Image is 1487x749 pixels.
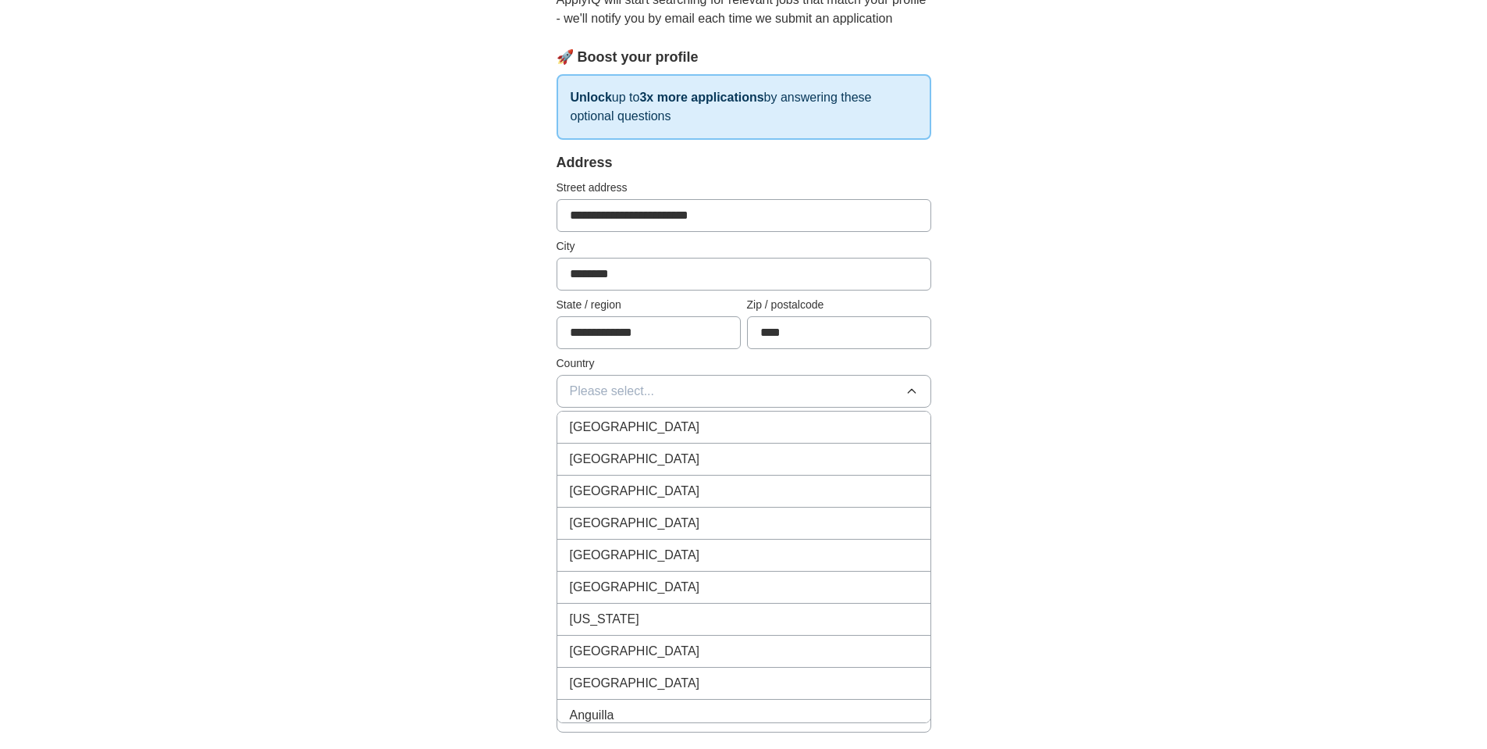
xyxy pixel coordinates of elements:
span: [GEOGRAPHIC_DATA] [570,546,700,565]
p: up to by answering these optional questions [557,74,931,140]
span: Anguilla [570,706,614,725]
label: Street address [557,180,931,196]
span: Please select... [570,382,655,401]
label: Zip / postalcode [747,297,931,313]
div: 🚀 Boost your profile [557,47,931,68]
span: [GEOGRAPHIC_DATA] [570,674,700,693]
strong: 3x more applications [639,91,763,104]
strong: Unlock [571,91,612,104]
div: Address [557,152,931,173]
span: [GEOGRAPHIC_DATA] [570,514,700,533]
label: City [557,238,931,255]
span: [GEOGRAPHIC_DATA] [570,578,700,597]
label: Country [557,355,931,372]
span: [GEOGRAPHIC_DATA] [570,450,700,469]
button: Please select... [557,375,931,408]
span: [GEOGRAPHIC_DATA] [570,482,700,501]
span: [GEOGRAPHIC_DATA] [570,642,700,661]
span: [US_STATE] [570,610,639,629]
span: [GEOGRAPHIC_DATA] [570,418,700,437]
label: State / region [557,297,741,313]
